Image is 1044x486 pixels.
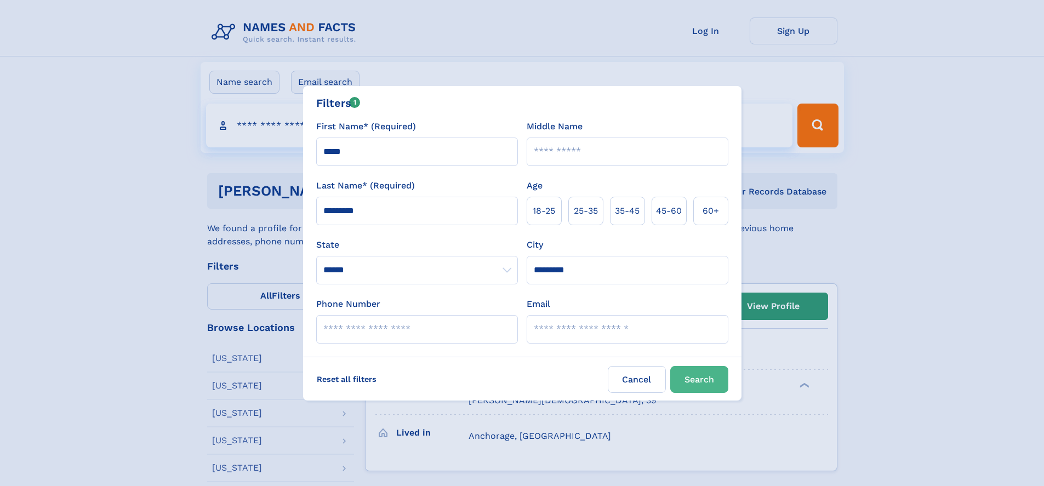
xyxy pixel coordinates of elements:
[316,179,415,192] label: Last Name* (Required)
[527,179,543,192] label: Age
[527,120,583,133] label: Middle Name
[533,204,555,218] span: 18‑25
[574,204,598,218] span: 25‑35
[527,298,550,311] label: Email
[316,238,518,251] label: State
[316,95,361,111] div: Filters
[310,366,384,392] label: Reset all filters
[656,204,682,218] span: 45‑60
[316,298,380,311] label: Phone Number
[527,238,543,251] label: City
[316,120,416,133] label: First Name* (Required)
[615,204,640,218] span: 35‑45
[703,204,719,218] span: 60+
[670,366,728,393] button: Search
[608,366,666,393] label: Cancel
